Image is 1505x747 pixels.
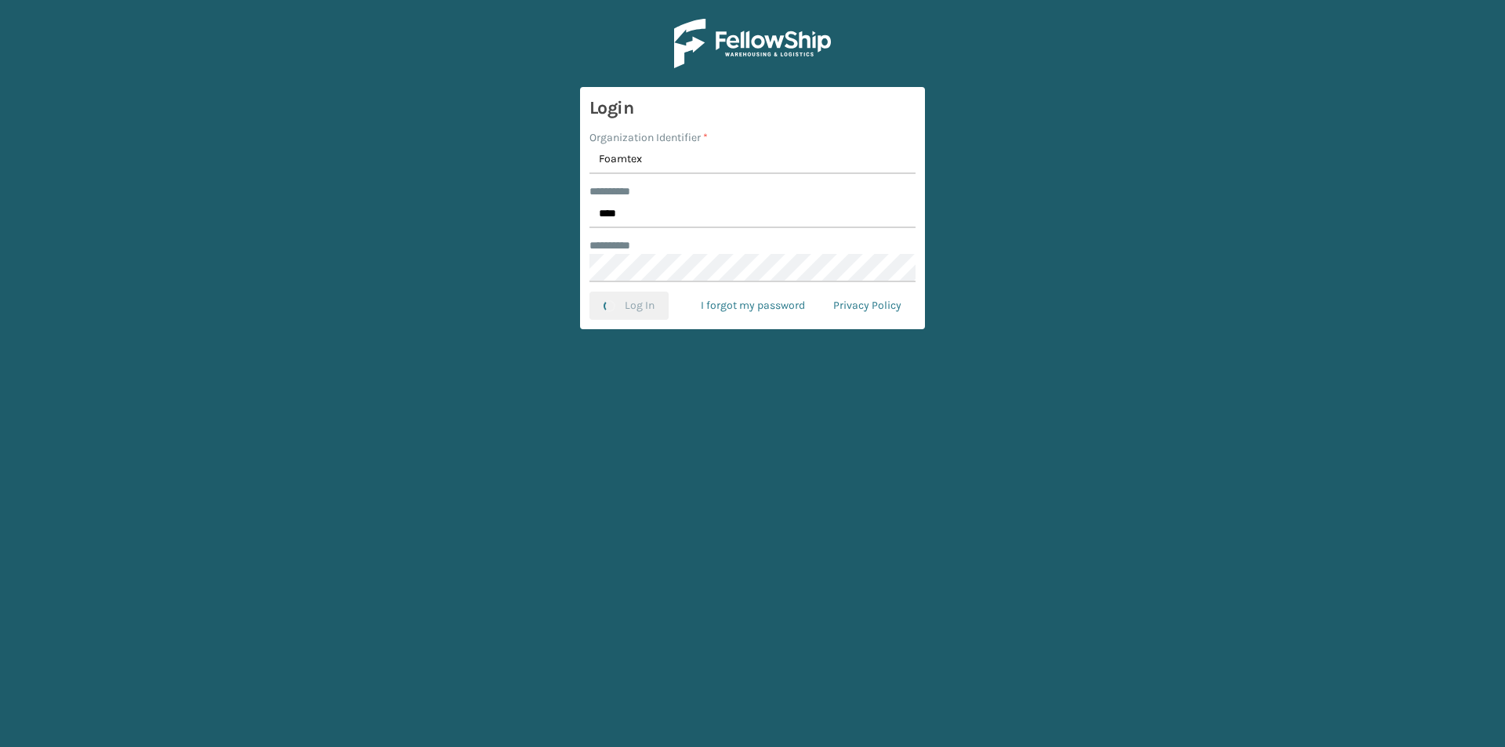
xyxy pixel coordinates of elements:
a: Privacy Policy [819,292,916,320]
label: Organization Identifier [589,129,708,146]
a: I forgot my password [687,292,819,320]
img: Logo [674,19,831,68]
h3: Login [589,96,916,120]
button: Log In [589,292,669,320]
